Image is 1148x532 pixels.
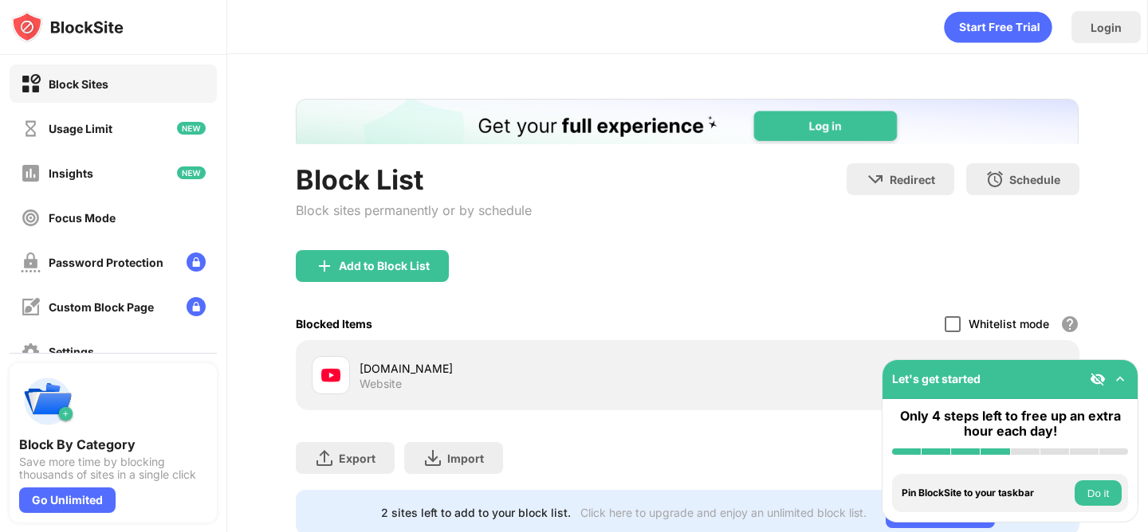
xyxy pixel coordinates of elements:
[21,119,41,139] img: time-usage-off.svg
[49,122,112,135] div: Usage Limit
[21,74,41,94] img: block-on.svg
[187,297,206,316] img: lock-menu.svg
[19,487,116,513] div: Go Unlimited
[1075,480,1122,506] button: Do it
[296,202,532,218] div: Block sites permanently or by schedule
[49,345,94,358] div: Settings
[296,317,372,331] div: Blocked Items
[890,173,935,186] div: Redirect
[339,260,430,272] div: Add to Block List
[19,456,207,481] div: Save more time by blocking thousands of sites in a single click
[21,163,41,183] img: insights-off.svg
[49,300,154,314] div: Custom Block Page
[1112,371,1128,387] img: omni-setup-toggle.svg
[49,77,108,91] div: Block Sites
[944,11,1052,43] div: animation
[19,436,207,452] div: Block By Category
[321,366,340,385] img: favicons
[1009,173,1060,186] div: Schedule
[969,317,1049,331] div: Whitelist mode
[21,252,41,272] img: password-protection-off.svg
[339,452,375,465] div: Export
[360,360,687,377] div: [DOMAIN_NAME]
[1091,21,1122,34] div: Login
[296,99,1079,144] iframe: Banner
[902,487,1071,499] div: Pin BlockSite to your taskbar
[381,506,571,519] div: 2 sites left to add to your block list.
[19,373,77,430] img: push-categories.svg
[11,11,124,43] img: logo-blocksite.svg
[296,163,532,196] div: Block List
[447,452,484,465] div: Import
[21,208,41,228] img: focus-off.svg
[1090,371,1106,387] img: eye-not-visible.svg
[49,256,163,269] div: Password Protection
[187,252,206,272] img: lock-menu.svg
[177,166,206,179] img: new-icon.svg
[21,342,41,362] img: settings-off.svg
[49,166,93,180] div: Insights
[892,409,1128,439] div: Only 4 steps left to free up an extra hour each day!
[580,506,867,519] div: Click here to upgrade and enjoy an unlimited block list.
[360,377,402,391] div: Website
[177,122,206,135] img: new-icon.svg
[892,372,981,385] div: Let's get started
[21,297,41,317] img: customize-block-page-off.svg
[49,211,116,225] div: Focus Mode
